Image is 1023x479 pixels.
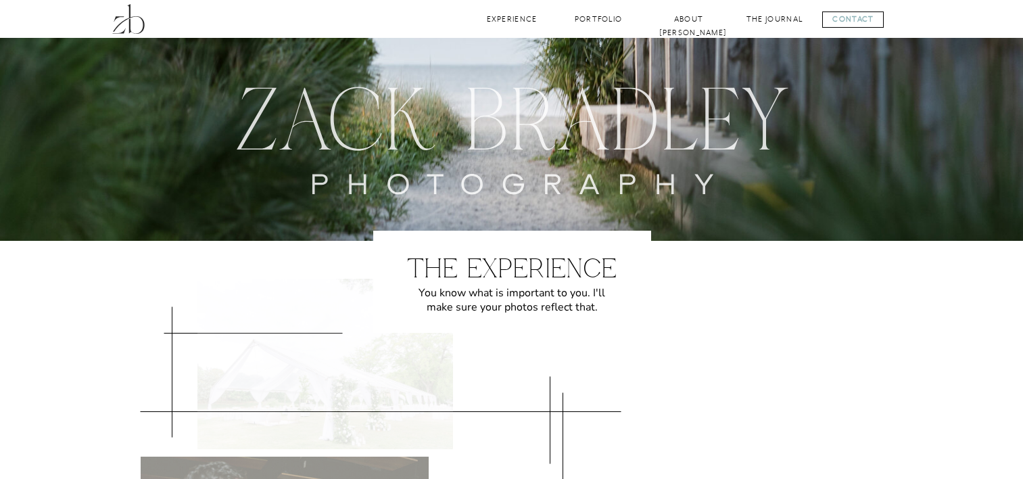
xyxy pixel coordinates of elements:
a: About [PERSON_NAME] [659,13,719,26]
h1: The Experience [402,254,622,286]
p: You know what is important to you. I'll make sure your photos reflect that. [407,286,617,322]
a: Portfolio [571,13,626,26]
a: Experience [485,13,540,26]
a: The Journal [746,13,804,26]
